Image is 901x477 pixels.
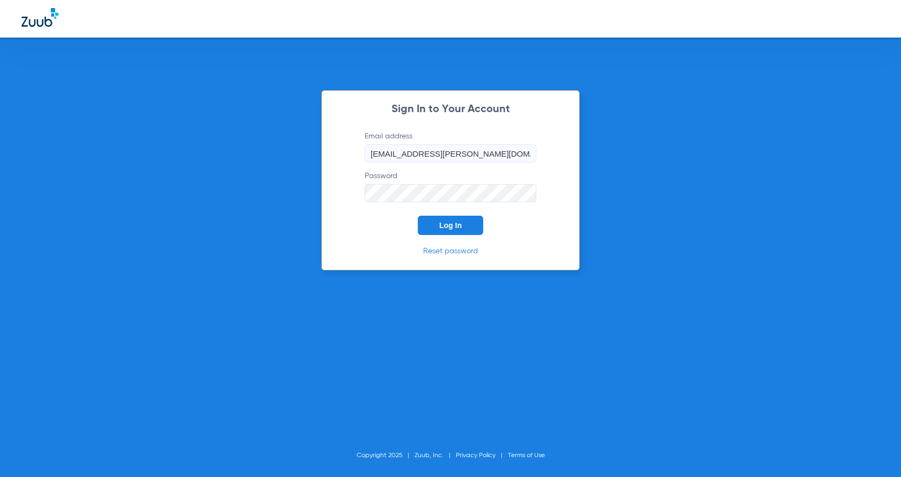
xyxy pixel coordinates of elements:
[365,131,536,163] label: Email address
[508,452,545,459] a: Terms of Use
[423,247,478,255] a: Reset password
[349,104,552,115] h2: Sign In to Your Account
[21,8,58,27] img: Zuub Logo
[847,425,901,477] iframe: Chat Widget
[415,450,456,461] li: Zuub, Inc.
[365,144,536,163] input: Email address
[418,216,483,235] button: Log In
[357,450,415,461] li: Copyright 2025
[365,184,536,202] input: Password
[439,221,462,230] span: Log In
[365,171,536,202] label: Password
[456,452,496,459] a: Privacy Policy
